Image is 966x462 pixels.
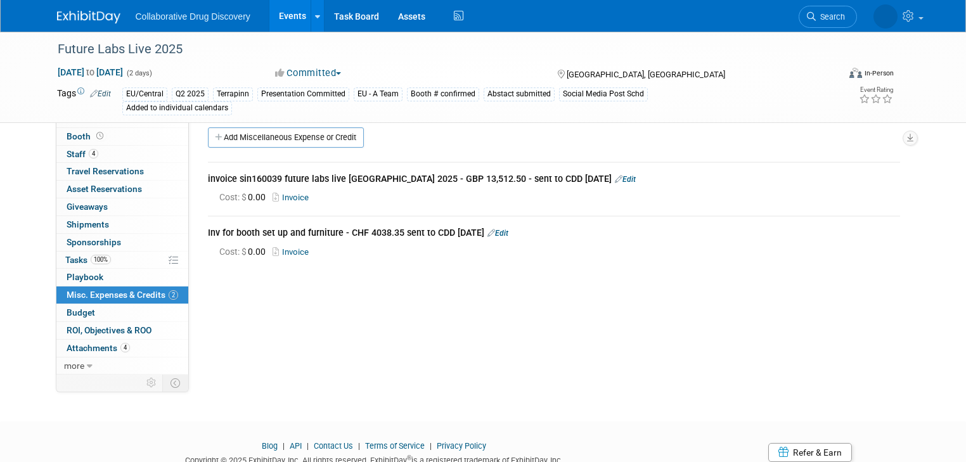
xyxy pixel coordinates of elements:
[67,184,142,194] span: Asset Reservations
[67,307,95,318] span: Budget
[64,361,84,371] span: more
[141,375,163,391] td: Personalize Event Tab Strip
[437,441,486,451] a: Privacy Policy
[67,131,106,141] span: Booth
[484,87,555,101] div: Abstact submitted
[213,87,253,101] div: Terrapinn
[56,322,188,339] a: ROI, Objectives & ROO
[90,89,111,98] a: Edit
[67,325,151,335] span: ROI, Objectives & ROO
[56,234,188,251] a: Sponsorships
[219,192,271,202] span: 0.00
[849,68,862,78] img: Format-Inperson.png
[487,229,508,238] a: Edit
[57,11,120,23] img: ExhibitDay
[290,441,302,451] a: API
[365,441,425,451] a: Terms of Service
[67,237,121,247] span: Sponsorships
[864,68,894,78] div: In-Person
[304,441,312,451] span: |
[56,181,188,198] a: Asset Reservations
[273,193,314,202] a: Invoice
[67,290,178,300] span: Misc. Expenses & Credits
[559,87,648,101] div: Social Media Post Schd
[56,128,188,145] a: Booth
[67,149,98,159] span: Staff
[91,255,111,264] span: 100%
[770,66,894,85] div: Event Format
[208,127,364,148] a: Add Miscellaneous Expense or Credit
[799,6,857,28] a: Search
[219,247,271,257] span: 0.00
[94,131,106,141] span: Booth not reserved yet
[219,247,248,257] span: Cost: $
[407,87,479,101] div: Booth # confirmed
[57,67,124,78] span: [DATE] [DATE]
[53,38,823,61] div: Future Labs Live 2025
[67,219,109,229] span: Shipments
[271,67,346,80] button: Committed
[56,146,188,163] a: Staff4
[120,343,130,352] span: 4
[84,67,96,77] span: to
[56,252,188,269] a: Tasks100%
[56,163,188,180] a: Travel Reservations
[67,272,103,282] span: Playbook
[208,172,900,188] div: invoice sin160039 future labs live [GEOGRAPHIC_DATA] 2025 - GBP 13,512.50 - sent to CDD [DATE]
[56,269,188,286] a: Playbook
[56,340,188,357] a: Attachments4
[122,87,167,101] div: EU/Central
[427,441,435,451] span: |
[57,87,111,115] td: Tags
[67,166,144,176] span: Travel Reservations
[407,454,411,461] sup: ®
[56,357,188,375] a: more
[816,12,845,22] span: Search
[219,192,248,202] span: Cost: $
[567,70,725,79] span: [GEOGRAPHIC_DATA], [GEOGRAPHIC_DATA]
[65,255,111,265] span: Tasks
[56,216,188,233] a: Shipments
[136,11,250,22] span: Collaborative Drug Discovery
[169,290,178,300] span: 2
[67,343,130,353] span: Attachments
[873,4,898,29] img: Amanda Briggs
[615,175,636,184] a: Edit
[56,304,188,321] a: Budget
[273,247,314,257] a: Invoice
[355,441,363,451] span: |
[280,441,288,451] span: |
[314,441,353,451] a: Contact Us
[768,443,852,462] a: Refer & Earn
[208,226,900,241] div: Inv for booth set up and furniture - CHF 4038.35 sent to CDD [DATE]
[67,202,108,212] span: Giveaways
[56,198,188,215] a: Giveaways
[262,441,278,451] a: Blog
[257,87,349,101] div: Presentation Committed
[162,375,188,391] td: Toggle Event Tabs
[354,87,402,101] div: EU - A Team
[859,87,893,93] div: Event Rating
[56,286,188,304] a: Misc. Expenses & Credits2
[126,69,152,77] span: (2 days)
[122,101,232,115] div: Added to individual calendars
[89,149,98,158] span: 4
[172,87,209,101] div: Q2 2025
